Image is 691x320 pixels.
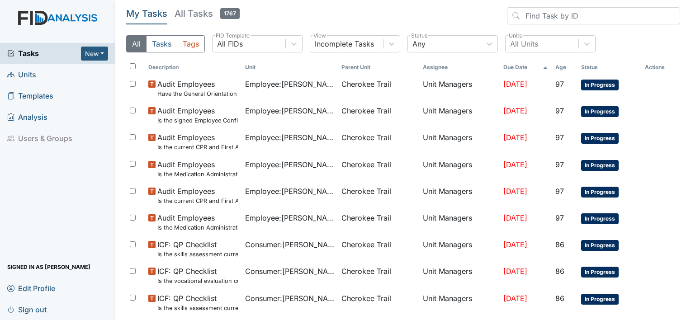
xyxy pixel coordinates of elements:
[555,294,564,303] span: 86
[555,80,564,89] span: 97
[245,79,335,89] span: Employee : [PERSON_NAME]
[157,266,238,285] span: ICF: QP Checklist Is the vocational evaluation current? (document the date in the comment section)
[341,293,391,304] span: Cherokee Trail
[245,293,335,304] span: Consumer : [PERSON_NAME]
[581,267,619,278] span: In Progress
[581,187,619,198] span: In Progress
[503,267,527,276] span: [DATE]
[177,35,205,52] button: Tags
[157,116,238,125] small: Is the signed Employee Confidentiality Agreement in the file (HIPPA)?
[157,277,238,285] small: Is the vocational evaluation current? (document the date in the comment section)
[555,267,564,276] span: 86
[245,105,335,116] span: Employee : [PERSON_NAME]
[126,35,147,52] button: All
[581,133,619,144] span: In Progress
[7,281,55,295] span: Edit Profile
[126,35,205,52] div: Type filter
[157,293,238,312] span: ICF: QP Checklist Is the skills assessment current? (document the date in the comment section)
[503,187,527,196] span: [DATE]
[419,75,500,102] td: Unit Managers
[577,60,641,75] th: Toggle SortBy
[419,262,500,289] td: Unit Managers
[555,213,564,222] span: 97
[157,143,238,151] small: Is the current CPR and First Aid Training Certificate found in the file(2 years)?
[581,213,619,224] span: In Progress
[338,60,419,75] th: Toggle SortBy
[145,60,241,75] th: Toggle SortBy
[157,132,238,151] span: Audit Employees Is the current CPR and First Aid Training Certificate found in the file(2 years)?
[641,60,680,75] th: Actions
[503,106,527,115] span: [DATE]
[157,223,238,232] small: Is the Medication Administration certificate found in the file?
[220,8,240,19] span: 1767
[419,235,500,262] td: Unit Managers
[341,239,391,250] span: Cherokee Trail
[581,240,619,251] span: In Progress
[315,38,374,49] div: Incomplete Tasks
[7,302,47,316] span: Sign out
[146,35,177,52] button: Tasks
[555,160,564,169] span: 97
[157,170,238,179] small: Is the Medication Administration Test and 2 observation checklist (hire after 10/07) found in the...
[341,266,391,277] span: Cherokee Trail
[7,89,53,103] span: Templates
[7,260,90,274] span: Signed in as [PERSON_NAME]
[245,159,335,170] span: Employee : [PERSON_NAME]
[245,186,335,197] span: Employee : [PERSON_NAME], [PERSON_NAME]
[157,159,238,179] span: Audit Employees Is the Medication Administration Test and 2 observation checklist (hire after 10/...
[581,294,619,305] span: In Progress
[581,80,619,90] span: In Progress
[157,105,238,125] span: Audit Employees Is the signed Employee Confidentiality Agreement in the file (HIPPA)?
[157,212,238,232] span: Audit Employees Is the Medication Administration certificate found in the file?
[503,133,527,142] span: [DATE]
[503,160,527,169] span: [DATE]
[7,110,47,124] span: Analysis
[419,289,500,316] td: Unit Managers
[503,213,527,222] span: [DATE]
[419,155,500,182] td: Unit Managers
[157,89,238,98] small: Have the General Orientation and ICF Orientation forms been completed?
[130,63,136,69] input: Toggle All Rows Selected
[341,105,391,116] span: Cherokee Trail
[412,38,426,49] div: Any
[419,128,500,155] td: Unit Managers
[507,7,680,24] input: Find Task by ID
[581,160,619,171] span: In Progress
[341,132,391,143] span: Cherokee Trail
[7,68,36,82] span: Units
[241,60,338,75] th: Toggle SortBy
[157,250,238,259] small: Is the skills assessment current? (document the date in the comment section)
[419,182,500,209] td: Unit Managers
[555,133,564,142] span: 97
[81,47,108,61] button: New
[510,38,538,49] div: All Units
[157,304,238,312] small: Is the skills assessment current? (document the date in the comment section)
[157,239,238,259] span: ICF: QP Checklist Is the skills assessment current? (document the date in the comment section)
[245,266,335,277] span: Consumer : [PERSON_NAME]
[555,106,564,115] span: 97
[419,60,500,75] th: Assignee
[581,106,619,117] span: In Progress
[341,79,391,89] span: Cherokee Trail
[500,60,552,75] th: Toggle SortBy
[245,132,335,143] span: Employee : [PERSON_NAME]
[419,102,500,128] td: Unit Managers
[341,159,391,170] span: Cherokee Trail
[555,240,564,249] span: 86
[126,7,167,20] h5: My Tasks
[157,79,238,98] span: Audit Employees Have the General Orientation and ICF Orientation forms been completed?
[419,209,500,235] td: Unit Managers
[157,186,238,205] span: Audit Employees Is the current CPR and First Aid Training Certificate found in the file(2 years)?
[552,60,577,75] th: Toggle SortBy
[341,212,391,223] span: Cherokee Trail
[245,212,335,223] span: Employee : [PERSON_NAME], Shmara
[245,239,335,250] span: Consumer : [PERSON_NAME]
[503,294,527,303] span: [DATE]
[217,38,243,49] div: All FIDs
[175,7,240,20] h5: All Tasks
[503,80,527,89] span: [DATE]
[7,48,81,59] a: Tasks
[341,186,391,197] span: Cherokee Trail
[555,187,564,196] span: 97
